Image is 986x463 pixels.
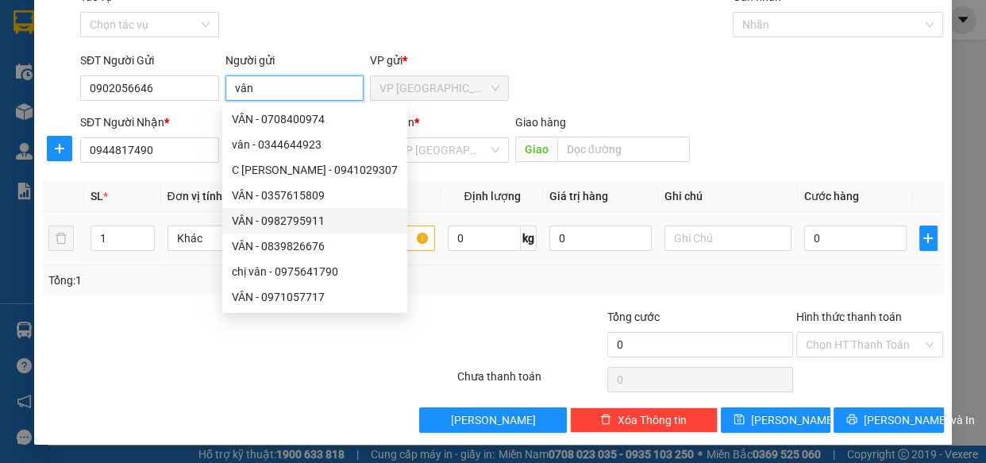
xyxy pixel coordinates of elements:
[919,226,938,251] button: plus
[451,411,536,429] span: [PERSON_NAME]
[48,272,382,289] div: Tổng: 1
[232,263,398,280] div: chị vân - 0975641790
[804,190,859,203] span: Cước hàng
[48,142,71,155] span: plus
[419,407,567,433] button: [PERSON_NAME]
[864,411,975,429] span: [PERSON_NAME] và In
[183,106,206,123] span: CC :
[515,137,557,162] span: Giao
[607,311,660,323] span: Tổng cước
[168,190,227,203] span: Đơn vị tính
[225,52,364,69] div: Người gửi
[557,137,690,162] input: Dọc đường
[222,233,407,259] div: VÂN - 0839826676
[846,414,857,426] span: printer
[920,232,937,245] span: plus
[222,259,407,284] div: chị vân - 0975641790
[456,368,607,395] div: Chưa thanh toán
[618,411,687,429] span: Xóa Thông tin
[222,183,407,208] div: VÂN - 0357615809
[222,132,407,157] div: vân - 0344644923
[13,52,175,71] div: Tính
[222,106,407,132] div: VÂN - 0708400974
[232,110,398,128] div: VÂN - 0708400974
[379,76,499,100] span: VP Ninh Sơn
[177,226,286,250] span: Khác
[232,237,398,255] div: VÂN - 0839826676
[515,116,566,129] span: Giao hàng
[600,414,611,426] span: delete
[80,52,219,69] div: SĐT Người Gửi
[186,15,224,32] span: Nhận:
[549,226,652,251] input: 0
[13,71,175,93] div: 0903985306
[734,414,745,426] span: save
[521,226,537,251] span: kg
[232,187,398,204] div: VÂN - 0357615809
[222,157,407,183] div: C HỒNG VÂN - 0941029307
[834,407,943,433] button: printer[PERSON_NAME] và In
[549,190,608,203] span: Giá trị hàng
[80,114,219,131] div: SĐT Người Nhận
[186,71,347,93] div: 0706153236
[13,14,175,52] div: VP [GEOGRAPHIC_DATA]
[48,226,74,251] button: delete
[232,288,398,306] div: VÂN - 0971057717
[186,14,347,52] div: BX [GEOGRAPHIC_DATA]
[464,190,520,203] span: Định lượng
[232,136,398,153] div: vân - 0344644923
[721,407,830,433] button: save[PERSON_NAME]
[222,284,407,310] div: VÂN - 0971057717
[658,181,799,212] th: Ghi chú
[183,102,349,125] div: 30.000
[232,212,398,230] div: VÂN - 0982795911
[664,226,792,251] input: Ghi Chú
[222,208,407,233] div: VÂN - 0982795911
[370,52,509,69] div: VP gửi
[47,136,72,161] button: plus
[751,411,836,429] span: [PERSON_NAME]
[796,311,902,323] label: Hình thức thanh toán
[570,407,718,433] button: deleteXóa Thông tin
[13,15,38,32] span: Gửi:
[232,161,398,179] div: C [PERSON_NAME] - 0941029307
[186,52,347,71] div: phương
[91,190,103,203] span: SL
